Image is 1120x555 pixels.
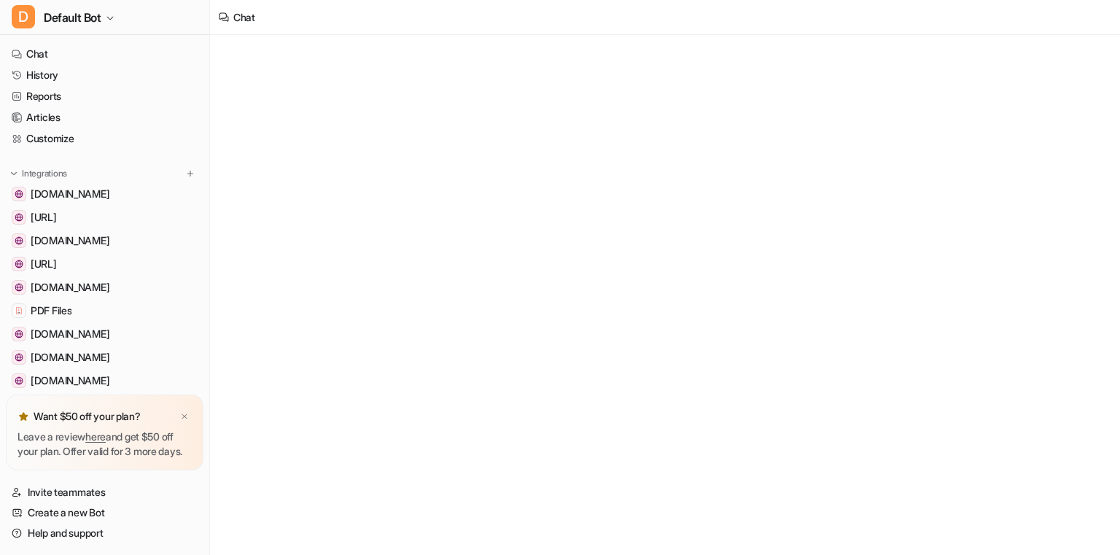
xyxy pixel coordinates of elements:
a: PDF FilesPDF Files [6,300,203,321]
a: gorgiasio.webflow.io[DOMAIN_NAME] [6,230,203,251]
div: Chat [233,9,255,25]
img: expand menu [9,168,19,179]
img: x [180,412,189,422]
a: Reports [6,86,203,106]
a: Articles [6,107,203,128]
a: here [85,430,106,443]
a: www.intercom.com[DOMAIN_NAME] [6,277,203,298]
p: Leave a review and get $50 off your plan. Offer valid for 3 more days. [17,430,192,459]
span: PDF Files [31,303,71,318]
img: www.intercom.com [15,283,23,292]
img: gorgiasio.webflow.io [15,236,23,245]
span: [DOMAIN_NAME] [31,280,109,295]
span: [DOMAIN_NAME] [31,373,109,388]
img: www.figma.com [15,353,23,362]
img: www.atlassian.com [15,190,23,198]
span: D [12,5,35,28]
a: Help and support [6,523,203,543]
img: star [17,411,29,422]
img: menu_add.svg [185,168,195,179]
a: chatgpt.com[DOMAIN_NAME] [6,370,203,391]
img: chatgpt.com [15,376,23,385]
a: www.figma.com[DOMAIN_NAME] [6,347,203,368]
img: www.eesel.ai [15,213,23,222]
span: [DOMAIN_NAME] [31,350,109,365]
p: Want $50 off your plan? [34,409,141,424]
span: Default Bot [44,7,101,28]
a: dashboard.eesel.ai[URL] [6,254,203,274]
a: Chat [6,44,203,64]
p: Integrations [22,168,67,179]
span: [DOMAIN_NAME] [31,187,109,201]
span: [DOMAIN_NAME] [31,233,109,248]
a: Invite teammates [6,482,203,502]
button: Integrations [6,166,71,181]
img: dashboard.eesel.ai [15,260,23,268]
img: github.com [15,330,23,338]
a: Create a new Bot [6,502,203,523]
img: PDF Files [15,306,23,315]
a: www.atlassian.com[DOMAIN_NAME] [6,184,203,204]
a: github.com[DOMAIN_NAME] [6,324,203,344]
a: History [6,65,203,85]
span: [URL] [31,210,57,225]
a: Customize [6,128,203,149]
span: [DOMAIN_NAME] [31,327,109,341]
span: [URL] [31,257,57,271]
a: www.eesel.ai[URL] [6,207,203,228]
